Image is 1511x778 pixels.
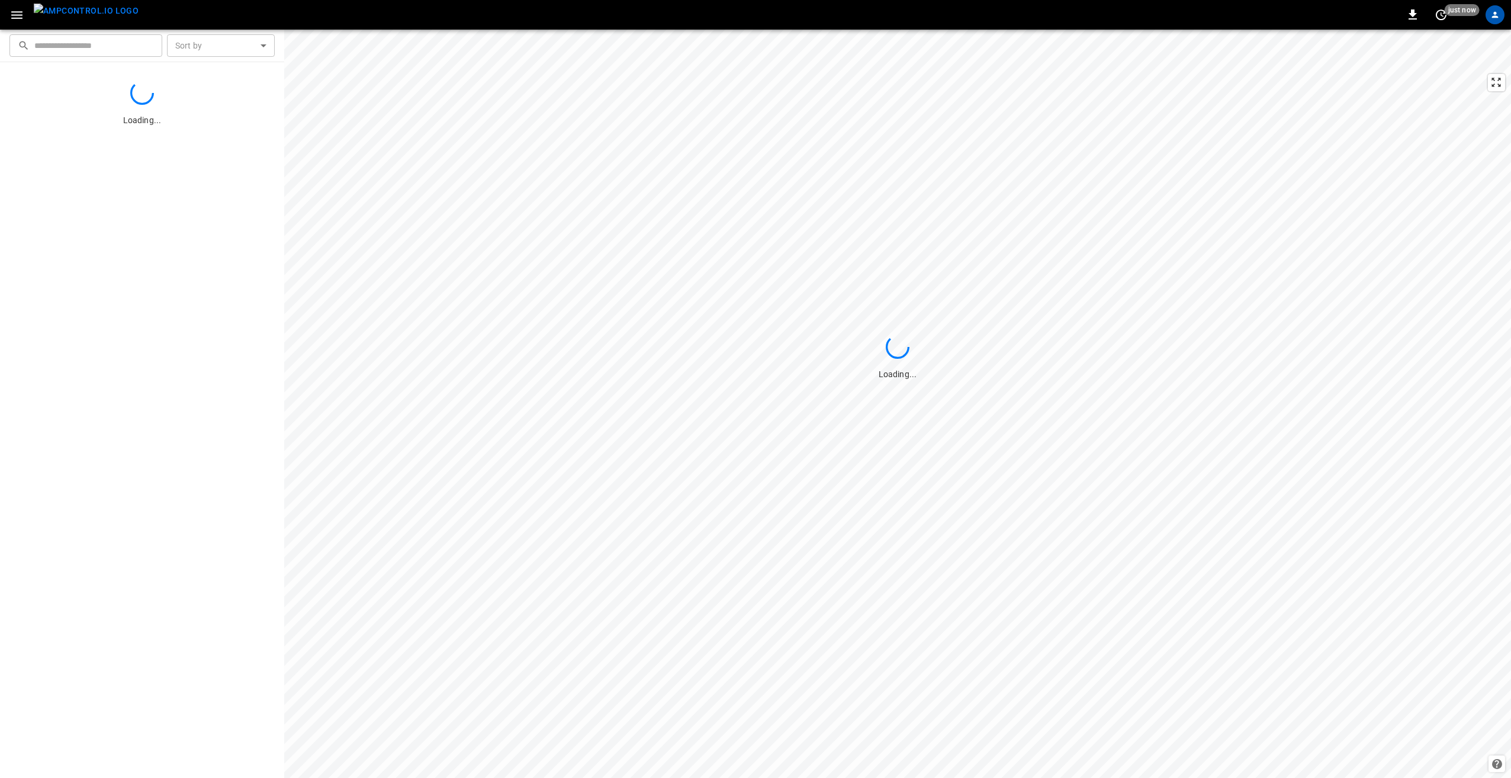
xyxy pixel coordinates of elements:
button: set refresh interval [1432,5,1451,24]
span: just now [1445,4,1480,16]
span: Loading... [879,369,917,379]
canvas: Map [284,30,1511,778]
div: profile-icon [1486,5,1504,24]
span: Loading... [123,115,161,125]
img: ampcontrol.io logo [34,4,139,18]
